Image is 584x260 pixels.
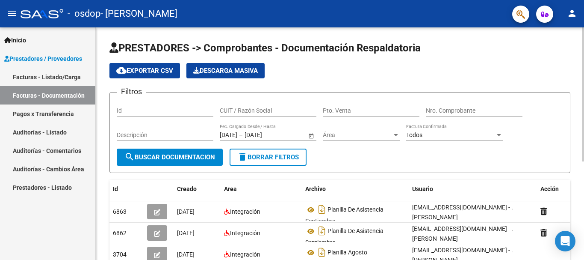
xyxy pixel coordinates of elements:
input: Fecha fin [245,131,286,139]
span: Inicio [4,36,26,45]
span: Prestadores / Proveedores [4,54,82,63]
mat-icon: search [124,152,135,162]
span: PRESTADORES -> Comprobantes - Documentación Respaldatoria [109,42,421,54]
span: – [239,131,243,139]
span: [DATE] [177,251,195,258]
span: Creado [177,185,197,192]
mat-icon: cloud_download [116,65,127,75]
span: Área [323,131,392,139]
span: 3704 [113,251,127,258]
span: Id [113,185,118,192]
datatable-header-cell: Usuario [409,180,537,198]
div: Open Intercom Messenger [555,231,575,251]
button: Borrar Filtros [230,149,307,166]
input: Fecha inicio [220,131,237,139]
datatable-header-cell: Creado [174,180,221,198]
span: Borrar Filtros [237,153,299,161]
datatable-header-cell: Archivo [302,180,409,198]
span: Integración [230,251,260,258]
mat-icon: menu [7,8,17,18]
span: [DATE] [177,230,195,236]
span: Integración [230,208,260,215]
span: - osdop [68,4,100,23]
span: [DATE] [177,208,195,215]
span: Planilla De Asistencia Septiembre [305,206,383,225]
span: Area [224,185,237,192]
button: Descarga Masiva [186,63,265,78]
span: Todos [406,131,422,138]
button: Exportar CSV [109,63,180,78]
mat-icon: delete [237,152,248,162]
datatable-header-cell: Area [221,180,302,198]
span: Buscar Documentacion [124,153,215,161]
i: Descargar documento [316,203,327,216]
span: Exportar CSV [116,67,173,75]
i: Descargar documento [316,224,327,238]
span: 6863 [113,208,127,215]
span: Integración [230,230,260,236]
span: [EMAIL_ADDRESS][DOMAIN_NAME] - . [PERSON_NAME] [412,204,513,221]
span: Acción [540,185,559,192]
span: Usuario [412,185,433,192]
mat-icon: person [567,8,577,18]
button: Open calendar [307,131,316,140]
app-download-masive: Descarga masiva de comprobantes (adjuntos) [186,63,265,78]
h3: Filtros [117,86,146,98]
button: Buscar Documentacion [117,149,223,166]
i: Descargar documento [316,245,327,259]
span: 6862 [113,230,127,236]
datatable-header-cell: Id [109,180,144,198]
span: Descarga Masiva [193,67,258,75]
span: Planilla De Asistencia Septiembre [305,228,383,246]
span: Archivo [305,185,326,192]
datatable-header-cell: Acción [537,180,580,198]
span: [EMAIL_ADDRESS][DOMAIN_NAME] - . [PERSON_NAME] [412,225,513,242]
span: - [PERSON_NAME] [100,4,177,23]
